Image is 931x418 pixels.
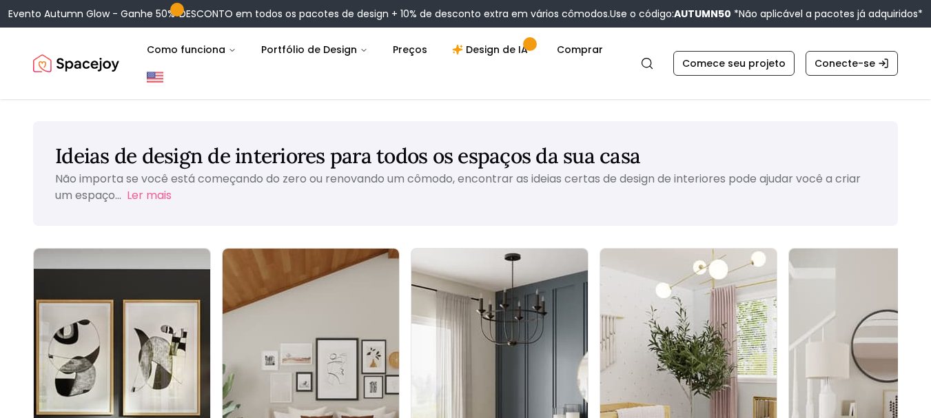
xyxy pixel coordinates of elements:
[147,69,163,85] img: Estados Unidos
[261,43,357,56] font: Portfólio de Design
[33,50,119,77] img: Logotipo da Spacejoy
[8,7,175,21] font: Evento Autumn Glow - Ganhe 50%
[682,56,786,70] font: Comece seu projeto
[393,43,427,56] font: Preços
[546,36,614,63] a: Comprar
[147,43,225,56] font: Como funciona
[55,171,861,203] font: Não importa se você está começando do zero ou renovando um cômodo, encontrar as ideias certas de ...
[674,7,731,21] font: AUTUMN50
[55,143,640,169] font: Ideias de design de interiores para todos os espaços da sua casa
[610,7,674,21] font: Use o código:
[250,36,379,63] button: Portfólio de Design
[179,7,610,21] font: DESCONTO em todos os pacotes de design + 10% de desconto extra em vários cômodos.
[127,187,172,204] button: Ler mais
[136,36,247,63] button: Como funciona
[815,56,875,70] font: Conecte-se
[673,51,795,76] a: Comece seu projeto
[441,36,543,63] a: Design de IA
[33,50,119,77] a: Alegria espacial
[466,43,528,56] font: Design de IA
[734,7,923,21] font: *Não aplicável a pacotes já adquiridos*
[557,43,603,56] font: Comprar
[33,28,898,99] nav: Global
[806,51,898,76] a: Conecte-se
[382,36,438,63] a: Preços
[136,36,614,63] nav: Principal
[127,187,172,203] font: Ler mais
